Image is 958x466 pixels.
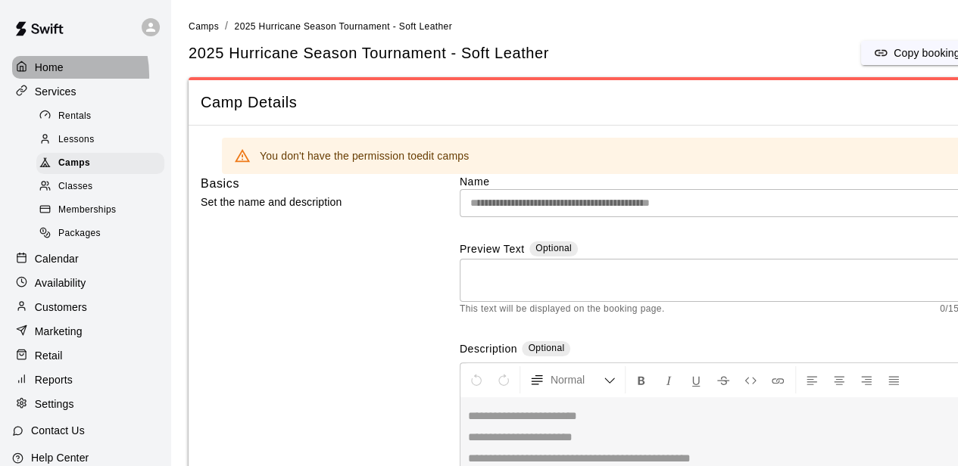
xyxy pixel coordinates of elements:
[551,372,604,387] span: Normal
[35,251,79,266] p: Calendar
[463,366,489,393] button: Undo
[201,174,239,194] h6: Basics
[12,393,158,415] a: Settings
[710,366,736,393] button: Format Strikethrough
[35,372,73,387] p: Reports
[629,366,654,393] button: Format Bold
[535,243,572,253] span: Optional
[523,366,622,393] button: Formatting Options
[201,193,411,212] p: Set the name and description
[799,366,825,393] button: Left Align
[58,109,92,124] span: Rentals
[36,223,164,244] div: Packages
[35,84,76,99] p: Services
[58,203,116,218] span: Memberships
[260,142,469,169] div: You don't have the permission to edit camps
[58,179,92,194] span: Classes
[36,129,164,151] div: Lessons
[225,18,228,34] li: /
[58,226,101,241] span: Packages
[12,344,158,367] a: Retail
[36,199,170,222] a: Memberships
[36,106,164,127] div: Rentals
[35,275,86,290] p: Availability
[189,21,219,32] span: Camps
[35,300,87,315] p: Customers
[460,341,517,359] label: Description
[12,247,158,270] a: Calendar
[234,21,451,32] span: 2025 Hurricane Season Tournament - Soft Leather
[189,43,549,64] h5: 2025 Hurricane Season Tournament - Soft Leather
[36,222,170,246] a: Packages
[738,366,763,393] button: Insert Code
[826,366,852,393] button: Center Align
[36,104,170,128] a: Rentals
[189,20,219,32] a: Camps
[12,80,158,103] a: Services
[853,366,879,393] button: Right Align
[12,56,158,79] a: Home
[683,366,709,393] button: Format Underline
[12,368,158,391] a: Reports
[58,156,90,171] span: Camps
[491,366,516,393] button: Redo
[36,128,170,151] a: Lessons
[765,366,791,393] button: Insert Link
[36,153,164,174] div: Camps
[36,176,170,199] a: Classes
[36,200,164,221] div: Memberships
[528,343,564,353] span: Optional
[881,366,907,393] button: Justify Align
[35,324,83,339] p: Marketing
[656,366,682,393] button: Format Italics
[31,423,85,438] p: Contact Us
[460,241,525,259] label: Preview Text
[31,450,89,465] p: Help Center
[460,302,665,317] span: This text will be displayed on the booking page.
[12,320,158,343] a: Marketing
[36,176,164,197] div: Classes
[35,396,74,412] p: Settings
[58,132,95,148] span: Lessons
[12,296,158,318] a: Customers
[36,152,170,176] a: Camps
[35,60,64,75] p: Home
[35,348,63,363] p: Retail
[12,272,158,294] a: Availability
